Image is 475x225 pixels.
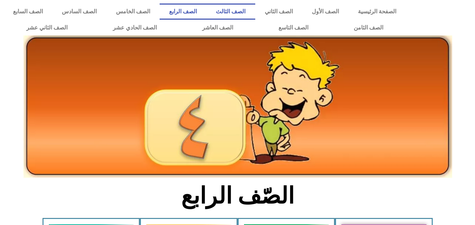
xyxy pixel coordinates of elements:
[255,4,302,20] a: الصف الثاني
[90,20,179,36] a: الصف الحادي عشر
[179,20,256,36] a: الصف العاشر
[4,4,52,20] a: الصف السابع
[256,20,331,36] a: الصف التاسع
[107,4,160,20] a: الصف الخامس
[52,4,106,20] a: الصف السادس
[302,4,348,20] a: الصف الأول
[206,4,255,20] a: الصف الثالث
[348,4,406,20] a: الصفحة الرئيسية
[331,20,406,36] a: الصف الثامن
[160,4,206,20] a: الصف الرابع
[4,20,90,36] a: الصف الثاني عشر
[121,182,354,210] h2: الصّف الرابع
